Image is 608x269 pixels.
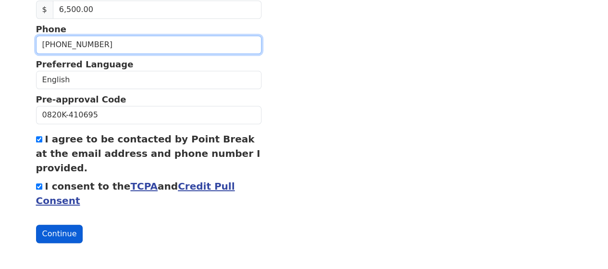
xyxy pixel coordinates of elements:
[36,94,126,104] strong: Pre-approval Code
[36,106,262,124] input: Pre-approval Code
[36,24,66,34] strong: Phone
[36,133,261,174] label: I agree to be contacted by Point Break at the email address and phone number I provided.
[36,59,134,69] strong: Preferred Language
[36,0,53,19] span: $
[53,0,261,19] input: Monthly Gross Income
[36,180,235,206] label: I consent to the and
[130,180,158,192] a: TCPA
[36,225,83,243] button: Continue
[36,36,262,54] input: (___) ___-____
